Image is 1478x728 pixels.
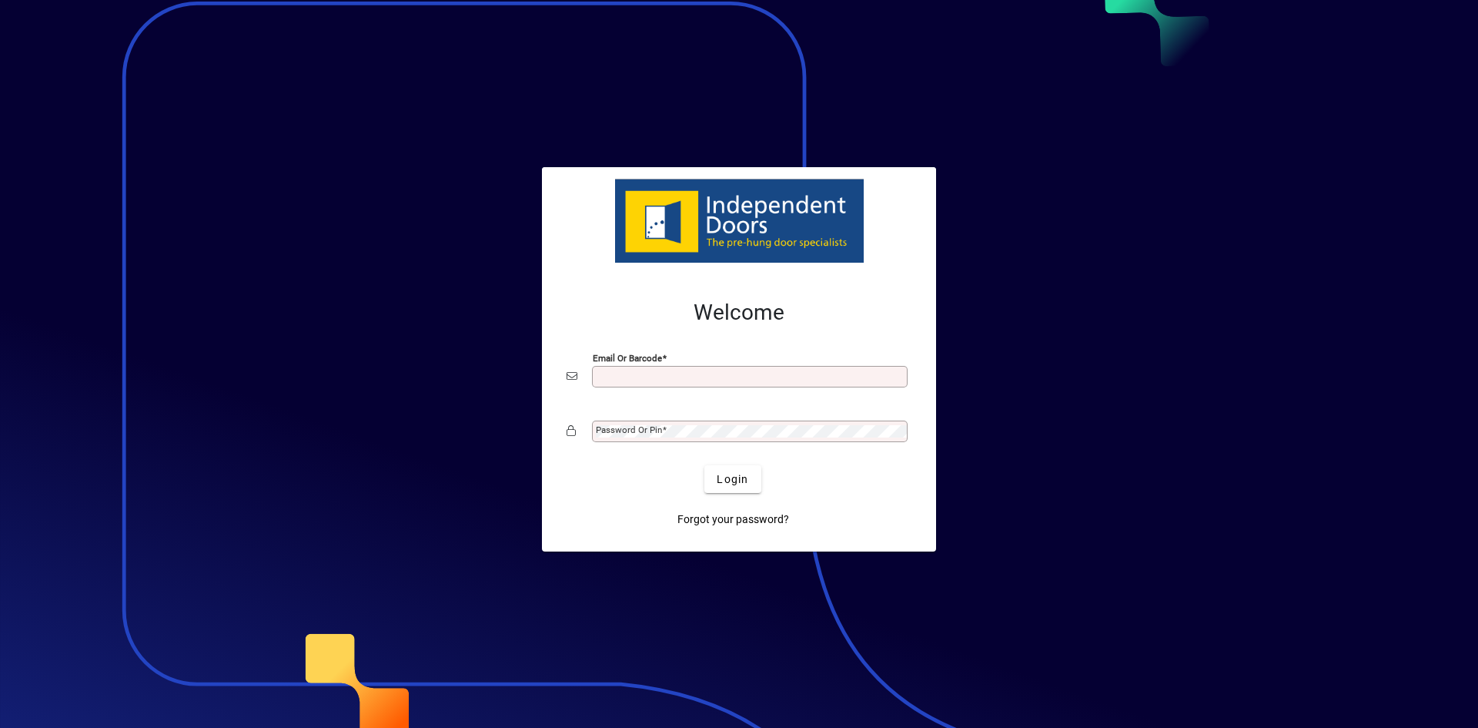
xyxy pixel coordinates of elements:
mat-label: Password or Pin [596,424,662,435]
a: Forgot your password? [671,505,795,533]
h2: Welcome [567,300,911,326]
button: Login [704,465,761,493]
span: Forgot your password? [677,512,789,528]
span: Login [717,471,748,488]
mat-label: Email or Barcode [593,353,662,364]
